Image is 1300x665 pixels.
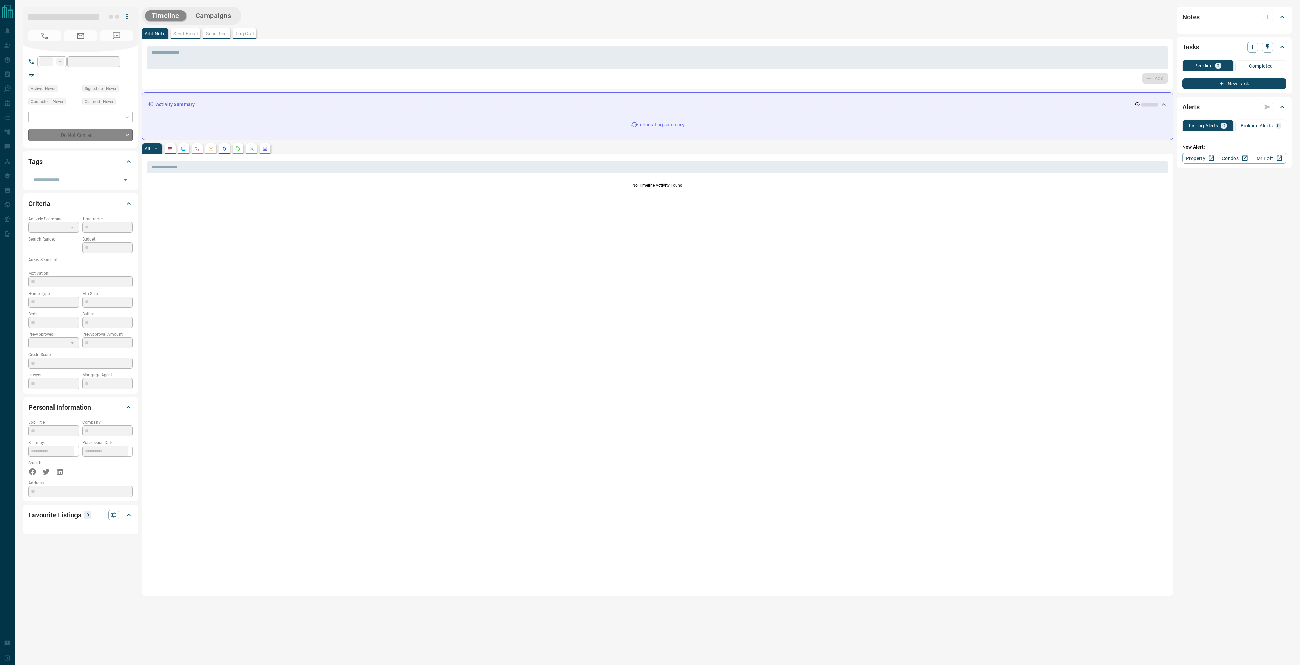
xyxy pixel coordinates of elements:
div: Criteria [28,195,133,212]
p: 0 [86,511,89,519]
p: Social: [28,460,79,466]
p: Mortgage Agent: [82,372,133,378]
p: Baths: [82,311,133,317]
p: Timeframe: [82,216,133,222]
p: Pre-Approval Amount: [82,331,133,337]
p: Company: [82,419,133,425]
button: Open [121,175,130,185]
p: Beds: [28,311,79,317]
svg: Notes [168,146,173,151]
h2: Criteria [28,198,50,209]
p: Pre-Approved: [28,331,79,337]
span: Contacted - Never [31,98,63,105]
p: Building Alerts [1241,123,1273,128]
svg: Lead Browsing Activity [181,146,187,151]
div: Tasks [1182,39,1286,55]
p: Job Title: [28,419,79,425]
button: Campaigns [189,10,238,21]
p: Areas Searched: [28,257,133,263]
span: Signed up - Never [85,85,116,92]
div: Favourite Listings0 [28,507,133,523]
svg: Listing Alerts [222,146,227,151]
p: Min Size: [82,291,133,297]
p: Possession Date: [82,440,133,446]
div: Activity Summary [147,98,1168,111]
p: Credit Score: [28,352,133,358]
span: No Number [100,30,133,41]
p: Address: [28,480,133,486]
p: Budget: [82,236,133,242]
div: Alerts [1182,99,1286,115]
span: No Number [28,30,61,41]
p: 0 [1222,123,1225,128]
p: Lawyer: [28,372,79,378]
svg: Requests [235,146,241,151]
p: All [145,146,150,151]
div: Tags [28,153,133,170]
p: Home Type: [28,291,79,297]
p: No Timeline Activity Found [147,182,1168,188]
svg: Opportunities [249,146,254,151]
p: 0 [1277,123,1280,128]
p: Motivation: [28,270,133,276]
div: Do Not Contact [28,129,133,141]
h2: Favourite Listings [28,510,81,520]
span: No Email [64,30,97,41]
a: Condos [1217,153,1252,164]
h2: Personal Information [28,402,91,413]
p: 0 [1217,63,1219,68]
p: Actively Searching: [28,216,79,222]
h2: Notes [1182,12,1200,22]
h2: Alerts [1182,102,1200,112]
span: Claimed - Never [85,98,113,105]
h2: Tags [28,156,42,167]
svg: Calls [195,146,200,151]
p: generating summary [640,121,684,128]
a: Mr.Loft [1252,153,1286,164]
svg: Agent Actions [262,146,268,151]
span: Active - Never [31,85,56,92]
a: Property [1182,153,1217,164]
div: Notes [1182,9,1286,25]
p: New Alert: [1182,144,1286,151]
p: Listing Alerts [1189,123,1218,128]
h2: Tasks [1182,42,1199,53]
a: -- [39,73,42,79]
p: Add Note [145,31,165,36]
svg: Emails [208,146,214,151]
div: Personal Information [28,399,133,415]
button: Timeline [145,10,186,21]
button: New Task [1182,78,1286,89]
p: Search Range: [28,236,79,242]
p: Completed [1249,64,1273,68]
p: Activity Summary [156,101,195,108]
p: Pending [1194,63,1213,68]
p: Birthday: [28,440,79,446]
p: -- - -- [28,242,79,253]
